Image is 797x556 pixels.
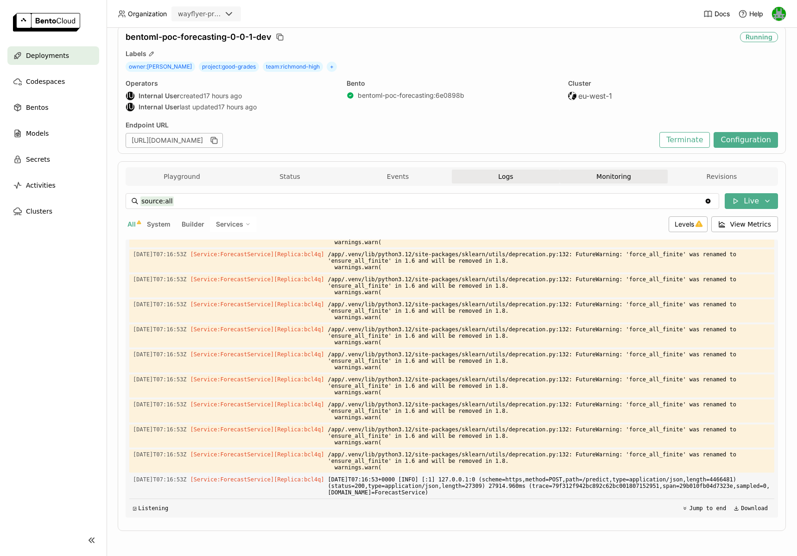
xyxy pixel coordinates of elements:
[26,50,69,61] span: Deployments
[274,476,324,483] span: [Replica:bcl4q]
[274,451,324,458] span: [Replica:bcl4q]
[7,176,99,195] a: Activities
[190,451,274,458] span: [Service:ForecastService]
[274,351,324,358] span: [Replica:bcl4q]
[274,426,324,433] span: [Replica:bcl4q]
[274,401,324,408] span: [Replica:bcl4q]
[26,128,49,139] span: Models
[190,476,274,483] span: [Service:ForecastService]
[133,505,168,512] div: Listening
[128,10,167,18] span: Organization
[498,172,513,181] span: Logs
[126,32,272,42] span: bentoml-poc-forecasting-0-0-1-dev
[145,218,172,230] button: System
[190,251,274,258] span: [Service:ForecastService]
[190,326,274,333] span: [Service:ForecastService]
[274,301,324,308] span: [Replica:bcl4q]
[274,251,324,258] span: [Replica:bcl4q]
[133,399,187,410] span: 2025-10-02T07:16:53.679Z
[328,399,771,423] span: /app/.venv/lib/python3.12/site-packages/sklearn/utils/deprecation.py:132: FutureWarning: 'force_a...
[133,349,187,360] span: 2025-10-02T07:16:53.678Z
[13,13,80,32] img: logo
[128,170,236,183] button: Playground
[26,76,65,87] span: Codespaces
[659,132,710,148] button: Terminate
[126,92,134,100] div: IU
[26,206,52,217] span: Clusters
[704,197,712,205] svg: Clear value
[26,154,50,165] span: Secrets
[126,50,778,58] div: Labels
[133,274,187,284] span: 2025-10-02T07:16:53.675Z
[711,216,778,232] button: View Metrics
[236,170,344,183] button: Status
[675,220,694,228] span: Levels
[7,72,99,91] a: Codespaces
[199,62,259,72] span: project : good-grades
[740,32,778,42] div: Running
[730,220,772,229] span: View Metrics
[127,220,136,228] span: All
[26,102,48,113] span: Bentos
[126,91,335,101] div: created
[7,98,99,117] a: Bentos
[7,124,99,143] a: Models
[178,9,221,19] div: wayflyer-prod
[328,249,771,272] span: /app/.venv/lib/python3.12/site-packages/sklearn/utils/deprecation.py:132: FutureWarning: 'force_a...
[714,132,778,148] button: Configuration
[182,220,204,228] span: Builder
[274,326,324,333] span: [Replica:bcl4q]
[133,374,187,385] span: 2025-10-02T07:16:53.679Z
[190,426,274,433] span: [Service:ForecastService]
[126,133,223,148] div: [URL][DOMAIN_NAME]
[738,9,763,19] div: Help
[725,193,778,209] button: Live
[328,424,771,448] span: /app/.venv/lib/python3.12/site-packages/sklearn/utils/deprecation.py:132: FutureWarning: 'force_a...
[749,10,763,18] span: Help
[190,351,274,358] span: [Service:ForecastService]
[147,220,171,228] span: System
[560,170,668,183] button: Monitoring
[328,349,771,373] span: /app/.venv/lib/python3.12/site-packages/sklearn/utils/deprecation.py:132: FutureWarning: 'force_a...
[133,324,187,335] span: 2025-10-02T07:16:53.677Z
[668,170,776,183] button: Revisions
[328,324,771,347] span: /app/.venv/lib/python3.12/site-packages/sklearn/utils/deprecation.py:132: FutureWarning: 'force_a...
[222,10,223,19] input: Selected wayflyer-prod.
[7,202,99,221] a: Clusters
[133,299,187,310] span: 2025-10-02T07:16:53.676Z
[126,218,138,230] button: All
[133,474,187,485] span: 2025-10-02T07:16:53.695Z
[679,503,729,514] button: Jump to end
[133,449,187,460] span: 2025-10-02T07:16:53.681Z
[190,301,274,308] span: [Service:ForecastService]
[578,91,612,101] span: eu-west-1
[669,216,708,232] div: Levels
[190,376,274,383] span: [Service:ForecastService]
[274,276,324,283] span: [Replica:bcl4q]
[139,92,180,100] strong: Internal User
[126,62,195,72] span: owner : [PERSON_NAME]
[328,449,771,473] span: /app/.venv/lib/python3.12/site-packages/sklearn/utils/deprecation.py:132: FutureWarning: 'force_a...
[126,79,335,88] div: Operators
[731,503,771,514] button: Download
[133,505,136,512] span: ◲
[703,9,730,19] a: Docs
[328,474,771,498] span: [DATE]T07:16:53+0000 [INFO] [:1] 127.0.0.1:0 (scheme=https,method=POST,path=/predict,type=applica...
[7,150,99,169] a: Secrets
[126,102,335,112] div: last updated
[26,180,56,191] span: Activities
[203,92,242,100] span: 17 hours ago
[328,274,771,297] span: /app/.venv/lib/python3.12/site-packages/sklearn/utils/deprecation.py:132: FutureWarning: 'force_a...
[7,46,99,65] a: Deployments
[344,170,452,183] button: Events
[133,424,187,435] span: 2025-10-02T07:16:53.680Z
[210,216,257,232] div: Services
[190,401,274,408] span: [Service:ForecastService]
[139,103,180,111] strong: Internal User
[347,79,557,88] div: Bento
[218,103,257,111] span: 17 hours ago
[274,376,324,383] span: [Replica:bcl4q]
[327,62,337,72] span: +
[126,103,134,111] div: IU
[263,62,323,72] span: team : richmond-high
